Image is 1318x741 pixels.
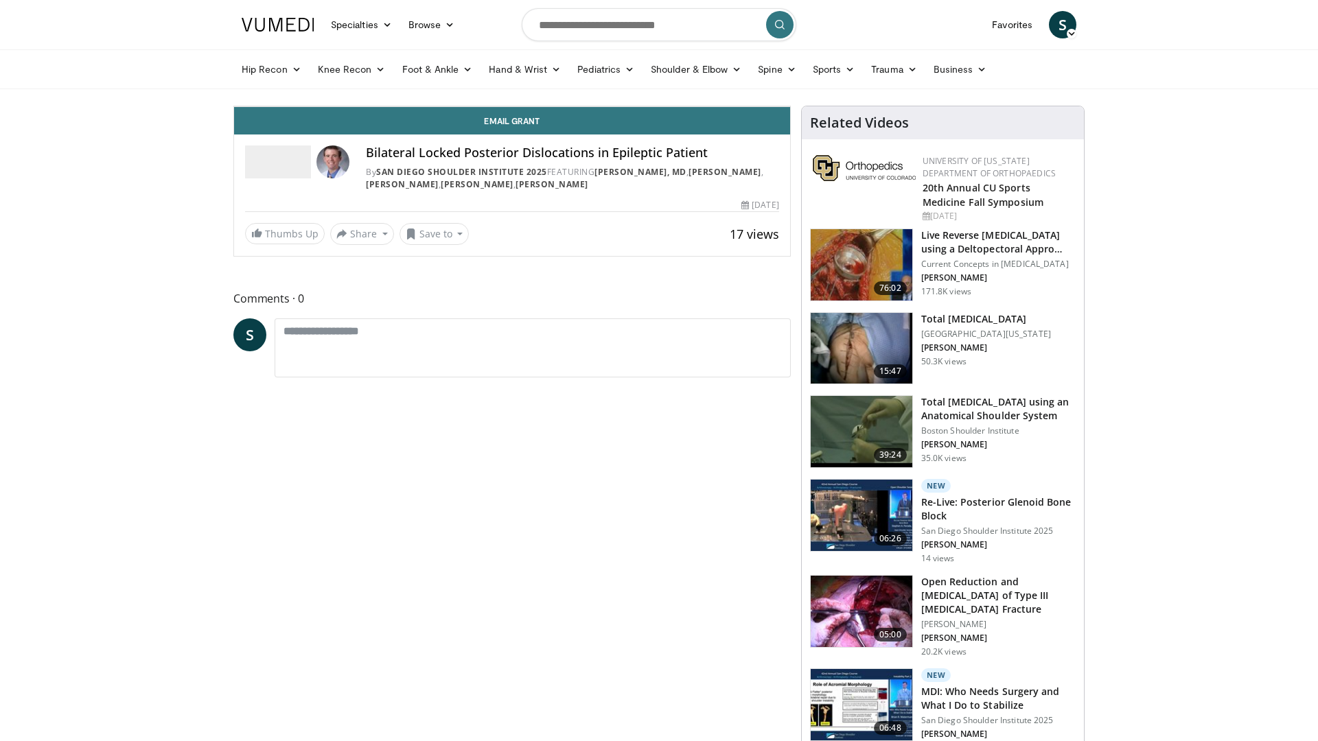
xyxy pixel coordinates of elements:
p: [PERSON_NAME] [921,272,1076,283]
a: Favorites [984,11,1041,38]
a: Hand & Wrist [481,56,569,83]
span: 76:02 [874,281,907,295]
img: 3a2f5bb8-c0c0-4fc6-913e-97078c280665.150x105_q85_crop-smart_upscale.jpg [811,669,912,740]
input: Search topics, interventions [522,8,796,41]
p: 35.0K views [921,453,967,464]
h4: Related Videos [810,115,909,131]
a: Pediatrics [569,56,643,83]
a: Spine [750,56,804,83]
span: 15:47 [874,364,907,378]
button: Share [330,223,394,245]
p: 14 views [921,553,955,564]
img: VuMedi Logo [242,18,314,32]
a: San Diego Shoulder Institute 2025 [376,166,547,178]
a: [PERSON_NAME] [441,178,513,190]
h4: Bilateral Locked Posterior Dislocations in Epileptic Patient [366,145,779,161]
a: Knee Recon [310,56,394,83]
a: Trauma [863,56,925,83]
img: 684033_3.png.150x105_q85_crop-smart_upscale.jpg [811,229,912,301]
img: 38824_0000_3.png.150x105_q85_crop-smart_upscale.jpg [811,396,912,467]
a: [PERSON_NAME] [366,178,439,190]
span: 06:48 [874,721,907,735]
a: 20th Annual CU Sports Medicine Fall Symposium [923,181,1043,209]
img: 38826_0000_3.png.150x105_q85_crop-smart_upscale.jpg [811,313,912,384]
a: Shoulder & Elbow [643,56,750,83]
a: [PERSON_NAME], MD [594,166,686,178]
video-js: Video Player [234,106,790,107]
a: [PERSON_NAME] [516,178,588,190]
h3: Live Reverse [MEDICAL_DATA] using a Deltopectoral Appro… [921,228,1076,256]
p: [PERSON_NAME] [921,729,1076,740]
img: 2e59e29d-bdcc-4baf-8fb4-1dabf10cfd0e.150x105_q85_crop-smart_upscale.jpg [811,480,912,551]
span: 39:24 [874,448,907,462]
a: Thumbs Up [245,223,325,244]
span: 17 views [730,226,779,242]
h3: Total [MEDICAL_DATA] using an Anatomical Shoulder System [921,395,1076,423]
p: San Diego Shoulder Institute 2025 [921,526,1076,537]
a: [PERSON_NAME] [689,166,761,178]
h3: Re-Live: Posterior Glenoid Bone Block [921,495,1076,523]
button: Save to [400,223,470,245]
a: S [1049,11,1076,38]
div: [DATE] [923,210,1073,222]
p: [GEOGRAPHIC_DATA][US_STATE] [921,329,1051,340]
p: Boston Shoulder Institute [921,425,1076,436]
a: 05:00 Open Reduction and [MEDICAL_DATA] of Type III [MEDICAL_DATA] Fracture [PERSON_NAME] [PERSON... [810,575,1076,657]
span: Comments 0 [233,290,791,307]
a: Business [925,56,995,83]
h3: Open Reduction and [MEDICAL_DATA] of Type III [MEDICAL_DATA] Fracture [921,575,1076,616]
img: 355603a8-37da-49b6-856f-e00d7e9307d3.png.150x105_q85_autocrop_double_scale_upscale_version-0.2.png [813,155,916,181]
div: [DATE] [741,199,778,211]
a: Hip Recon [233,56,310,83]
div: By FEATURING , , , , [366,166,779,191]
a: 39:24 Total [MEDICAL_DATA] using an Anatomical Shoulder System Boston Shoulder Institute [PERSON_... [810,395,1076,468]
a: Foot & Ankle [394,56,481,83]
img: San Diego Shoulder Institute 2025 [245,145,311,178]
span: 06:26 [874,532,907,545]
p: [PERSON_NAME] [921,439,1076,450]
p: 50.3K views [921,356,967,367]
a: Sports [805,56,864,83]
span: 05:00 [874,628,907,642]
a: Browse [400,11,463,38]
p: 20.2K views [921,646,967,657]
a: 06:26 New Re-Live: Posterior Glenoid Bone Block San Diego Shoulder Institute 2025 [PERSON_NAME] 1... [810,479,1076,564]
a: 15:47 Total [MEDICAL_DATA] [GEOGRAPHIC_DATA][US_STATE] [PERSON_NAME] 50.3K views [810,312,1076,385]
a: S [233,318,266,351]
a: Email Grant [234,107,790,134]
p: Current Concepts in [MEDICAL_DATA] [921,259,1076,270]
a: 76:02 Live Reverse [MEDICAL_DATA] using a Deltopectoral Appro… Current Concepts in [MEDICAL_DATA]... [810,228,1076,301]
p: [PERSON_NAME] [921,619,1076,630]
p: New [921,668,951,682]
a: University of [US_STATE] Department of Orthopaedics [923,155,1056,179]
img: Avatar [316,145,349,178]
p: [PERSON_NAME] [921,342,1051,353]
img: 8a72b65a-0f28-431e-bcaf-e516ebdea2b0.150x105_q85_crop-smart_upscale.jpg [811,576,912,647]
p: 171.8K views [921,286,971,297]
p: San Diego Shoulder Institute 2025 [921,715,1076,726]
h3: Total [MEDICAL_DATA] [921,312,1051,326]
p: [PERSON_NAME] [921,633,1076,644]
a: Specialties [323,11,400,38]
h3: MDI: Who Needs Surgery and What I Do to Stabilize [921,685,1076,712]
p: [PERSON_NAME] [921,539,1076,550]
p: New [921,479,951,493]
